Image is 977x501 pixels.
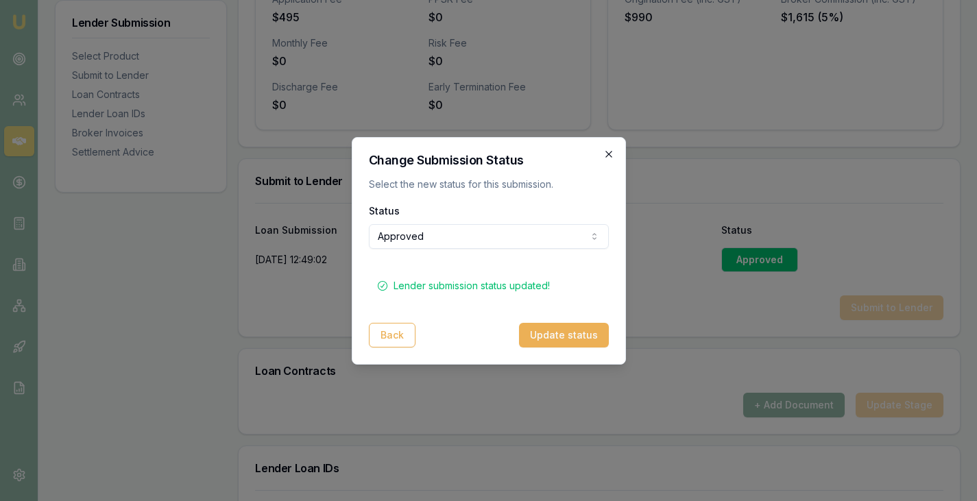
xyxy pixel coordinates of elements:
[369,178,609,191] p: Select the new status for this submission.
[369,205,400,217] label: Status
[394,279,550,293] p: Lender submission status updated!
[369,154,609,167] h2: Change Submission Status
[369,323,415,347] button: Back
[519,323,609,347] button: Update status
